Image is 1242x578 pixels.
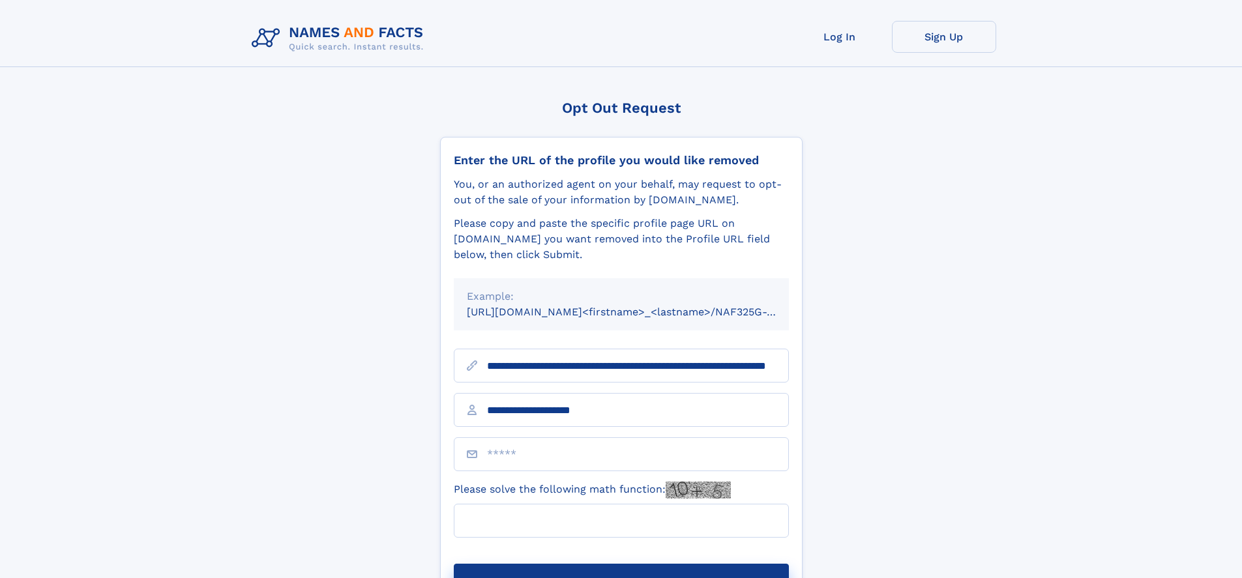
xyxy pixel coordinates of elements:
[454,177,789,208] div: You, or an authorized agent on your behalf, may request to opt-out of the sale of your informatio...
[467,306,814,318] small: [URL][DOMAIN_NAME]<firstname>_<lastname>/NAF325G-xxxxxxxx
[454,153,789,167] div: Enter the URL of the profile you would like removed
[440,100,803,116] div: Opt Out Request
[246,21,434,56] img: Logo Names and Facts
[454,482,731,499] label: Please solve the following math function:
[892,21,996,53] a: Sign Up
[454,216,789,263] div: Please copy and paste the specific profile page URL on [DOMAIN_NAME] you want removed into the Pr...
[467,289,776,304] div: Example:
[788,21,892,53] a: Log In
